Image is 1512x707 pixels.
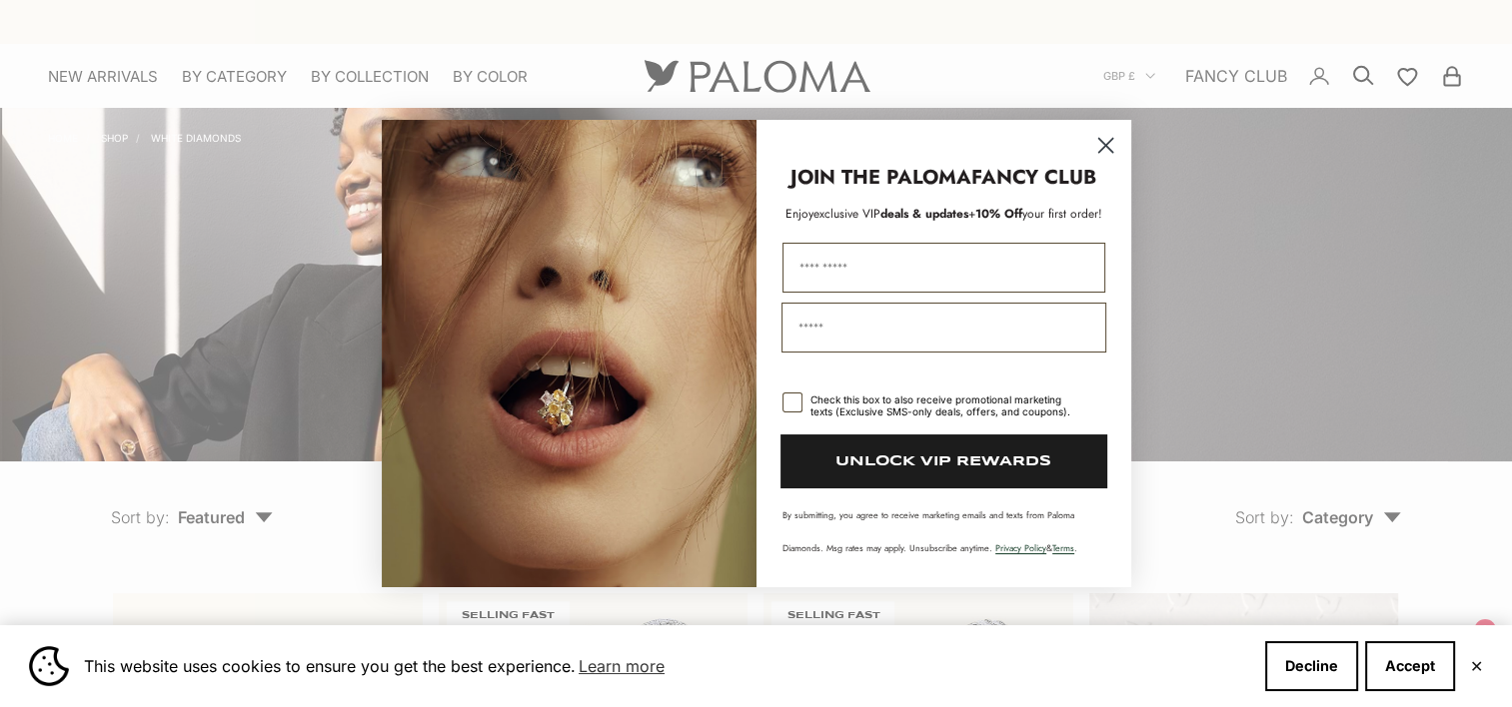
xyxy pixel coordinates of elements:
div: Check this box to also receive promotional marketing texts (Exclusive SMS-only deals, offers, and... [810,393,1081,417]
strong: JOIN THE PALOMA [790,163,971,192]
a: Privacy Policy [995,541,1046,554]
button: Decline [1265,641,1358,691]
span: 10% Off [975,205,1022,223]
input: Email [781,303,1106,353]
button: Accept [1365,641,1455,691]
span: + your first order! [968,205,1102,223]
img: Cookie banner [29,646,69,686]
button: Close [1470,660,1483,672]
span: deals & updates [813,205,968,223]
span: exclusive VIP [813,205,880,223]
p: By submitting, you agree to receive marketing emails and texts from Paloma Diamonds. Msg rates ma... [782,508,1105,554]
strong: FANCY CLUB [971,163,1096,192]
input: First Name [782,243,1105,293]
a: Terms [1052,541,1074,554]
button: Close dialog [1088,128,1123,163]
span: & . [995,541,1077,554]
span: Enjoy [785,205,813,223]
a: Learn more [576,651,668,681]
img: Loading... [382,120,756,586]
span: This website uses cookies to ensure you get the best experience. [84,651,1249,681]
button: UNLOCK VIP REWARDS [780,434,1107,488]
